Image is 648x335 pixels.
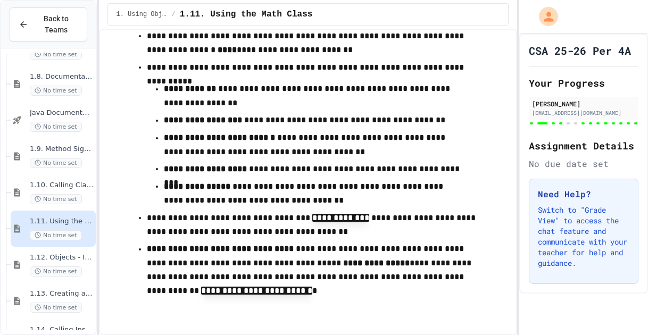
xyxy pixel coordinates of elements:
[30,181,94,190] span: 1.10. Calling Class Methods
[30,253,94,262] span: 1.12. Objects - Instances of Classes
[30,289,94,298] span: 1.13. Creating and Initializing Objects: Constructors
[532,109,635,117] div: [EMAIL_ADDRESS][DOMAIN_NAME]
[30,325,94,334] span: 1.14. Calling Instance Methods
[529,76,638,90] h2: Your Progress
[117,10,168,19] span: 1. Using Objects and Methods
[538,205,629,269] p: Switch to "Grade View" to access the chat feature and communicate with your teacher for help and ...
[30,230,82,240] span: No time set
[529,157,638,170] div: No due date set
[30,72,94,81] span: 1.8. Documentation with Comments and Preconditions
[30,194,82,204] span: No time set
[30,266,82,277] span: No time set
[30,86,82,96] span: No time set
[532,99,635,108] div: [PERSON_NAME]
[30,108,94,118] span: Java Documentation with Comments - Topic 1.8
[35,13,78,36] span: Back to Teams
[529,138,638,153] h2: Assignment Details
[30,145,94,154] span: 1.9. Method Signatures
[30,303,82,313] span: No time set
[30,217,94,226] span: 1.11. Using the Math Class
[529,43,631,58] h1: CSA 25-26 Per 4A
[30,49,82,60] span: No time set
[10,7,87,41] button: Back to Teams
[172,10,176,19] span: /
[30,158,82,168] span: No time set
[538,188,629,200] h3: Need Help?
[528,4,561,29] div: My Account
[180,8,313,21] span: 1.11. Using the Math Class
[30,122,82,132] span: No time set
